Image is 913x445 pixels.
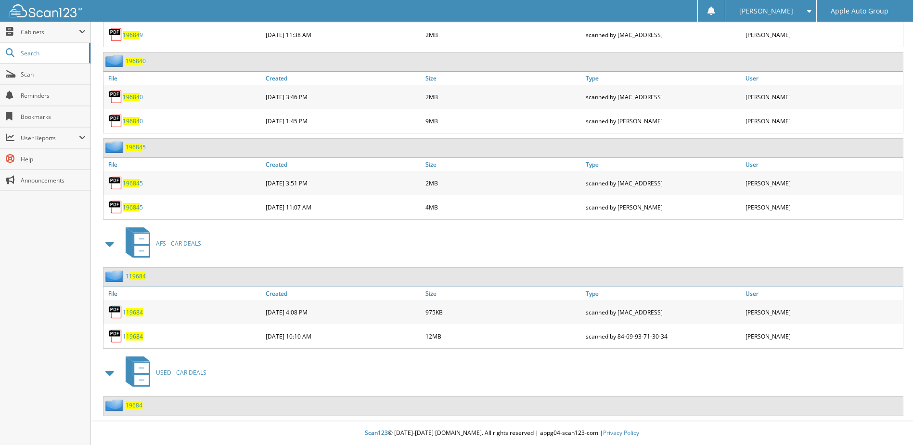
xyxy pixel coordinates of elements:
[423,87,583,106] div: 2MB
[123,308,143,316] a: 119684
[743,72,903,85] a: User
[156,368,206,377] span: USED - CAR DEALS
[423,25,583,44] div: 2MB
[263,302,423,322] div: [DATE] 4:08 PM
[263,158,423,171] a: Created
[120,224,201,262] a: AFS - CAR DEALS
[583,72,743,85] a: Type
[583,197,743,217] div: scanned by [PERSON_NAME]
[123,117,140,125] span: 19684
[583,25,743,44] div: scanned by [MAC_ADDRESS]
[743,87,903,106] div: [PERSON_NAME]
[123,93,143,101] a: 196840
[423,158,583,171] a: Size
[423,197,583,217] div: 4MB
[103,72,263,85] a: File
[739,8,793,14] span: [PERSON_NAME]
[583,302,743,322] div: scanned by [MAC_ADDRESS]
[423,72,583,85] a: Size
[865,399,913,445] iframe: Chat Widget
[126,57,142,65] span: 19684
[263,197,423,217] div: [DATE] 11:07 AM
[743,25,903,44] div: [PERSON_NAME]
[743,302,903,322] div: [PERSON_NAME]
[156,239,201,248] span: AFS - CAR DEALS
[105,399,126,411] img: folder2.png
[263,111,423,131] div: [DATE] 1:45 PM
[91,421,913,445] div: © [DATE]-[DATE] [DOMAIN_NAME]. All rights reserved | appg04-scan123-com |
[263,25,423,44] div: [DATE] 11:38 AM
[831,8,888,14] span: Apple Auto Group
[108,305,123,319] img: PDF.png
[123,203,143,211] a: 196845
[21,155,86,163] span: Help
[21,176,86,184] span: Announcements
[123,31,143,39] a: 196849
[603,429,639,437] a: Privacy Policy
[583,327,743,346] div: scanned by 84-69-93-71-30-34
[423,173,583,193] div: 2MB
[743,287,903,300] a: User
[743,158,903,171] a: User
[263,87,423,106] div: [DATE] 3:46 PM
[21,28,79,36] span: Cabinets
[123,332,143,340] a: 119684
[103,287,263,300] a: File
[583,87,743,106] div: scanned by [MAC_ADDRESS]
[743,197,903,217] div: [PERSON_NAME]
[108,27,123,42] img: PDF.png
[129,272,146,280] span: 19684
[120,353,206,392] a: USED - CAR DEALS
[108,90,123,104] img: PDF.png
[10,4,82,17] img: scan123-logo-white.svg
[365,429,388,437] span: Scan123
[126,143,142,151] span: 19684
[123,117,143,125] a: 196840
[263,173,423,193] div: [DATE] 3:51 PM
[743,173,903,193] div: [PERSON_NAME]
[123,179,143,187] a: 196845
[126,401,142,409] a: 19684
[263,287,423,300] a: Created
[126,57,146,65] a: 196840
[126,272,146,280] a: 119684
[423,111,583,131] div: 9MB
[583,173,743,193] div: scanned by [MAC_ADDRESS]
[583,158,743,171] a: Type
[21,134,79,142] span: User Reports
[21,113,86,121] span: Bookmarks
[743,327,903,346] div: [PERSON_NAME]
[126,143,146,151] a: 196845
[21,70,86,79] span: Scan
[123,179,140,187] span: 19684
[423,302,583,322] div: 975KB
[108,176,123,190] img: PDF.png
[105,141,126,153] img: folder2.png
[423,327,583,346] div: 12MB
[263,327,423,346] div: [DATE] 10:10 AM
[108,114,123,128] img: PDF.png
[108,200,123,214] img: PDF.png
[123,203,140,211] span: 19684
[743,111,903,131] div: [PERSON_NAME]
[21,49,84,57] span: Search
[583,111,743,131] div: scanned by [PERSON_NAME]
[123,93,140,101] span: 19684
[126,308,143,316] span: 19684
[108,329,123,343] img: PDF.png
[105,270,126,282] img: folder2.png
[105,55,126,67] img: folder2.png
[126,332,143,340] span: 19684
[423,287,583,300] a: Size
[103,158,263,171] a: File
[21,92,86,100] span: Reminders
[123,31,140,39] span: 19684
[583,287,743,300] a: Type
[263,72,423,85] a: Created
